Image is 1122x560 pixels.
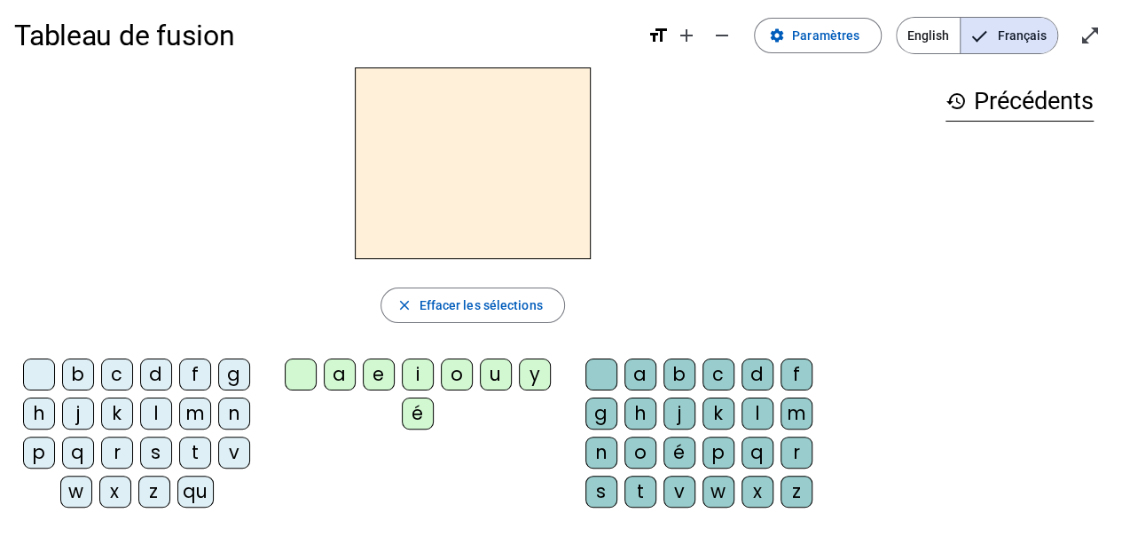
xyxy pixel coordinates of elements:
[101,437,133,469] div: r
[419,295,542,316] span: Effacer les sélections
[624,437,656,469] div: o
[1072,18,1108,53] button: Entrer en plein écran
[140,398,172,430] div: l
[62,398,94,430] div: j
[624,476,656,508] div: t
[396,297,412,313] mat-icon: close
[1079,25,1101,46] mat-icon: open_in_full
[781,398,812,430] div: m
[702,476,734,508] div: w
[402,359,434,390] div: i
[519,359,551,390] div: y
[101,398,133,430] div: k
[769,28,785,43] mat-icon: settings
[961,18,1057,53] span: Français
[179,359,211,390] div: f
[792,25,859,46] span: Paramètres
[324,359,356,390] div: a
[140,359,172,390] div: d
[781,437,812,469] div: r
[945,91,967,112] mat-icon: history
[585,398,617,430] div: g
[14,7,633,64] h1: Tableau de fusion
[663,476,695,508] div: v
[62,437,94,469] div: q
[663,398,695,430] div: j
[381,288,564,323] button: Effacer les sélections
[896,17,1058,54] mat-button-toggle-group: Language selection
[741,476,773,508] div: x
[480,359,512,390] div: u
[138,476,170,508] div: z
[218,359,250,390] div: g
[702,437,734,469] div: p
[781,359,812,390] div: f
[585,476,617,508] div: s
[140,437,172,469] div: s
[945,82,1094,122] h3: Précédents
[402,398,434,430] div: é
[624,398,656,430] div: h
[663,437,695,469] div: é
[179,398,211,430] div: m
[101,359,133,390] div: c
[218,437,250,469] div: v
[702,398,734,430] div: k
[585,437,617,469] div: n
[741,398,773,430] div: l
[23,437,55,469] div: p
[702,359,734,390] div: c
[177,476,214,508] div: qu
[218,398,250,430] div: n
[897,18,960,53] span: English
[60,476,92,508] div: w
[663,359,695,390] div: b
[363,359,395,390] div: e
[669,18,704,53] button: Augmenter la taille de la police
[441,359,473,390] div: o
[754,18,882,53] button: Paramètres
[99,476,131,508] div: x
[781,476,812,508] div: z
[676,25,697,46] mat-icon: add
[704,18,740,53] button: Diminuer la taille de la police
[647,25,669,46] mat-icon: format_size
[741,359,773,390] div: d
[741,437,773,469] div: q
[711,25,733,46] mat-icon: remove
[624,359,656,390] div: a
[62,359,94,390] div: b
[23,398,55,430] div: h
[179,437,211,469] div: t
